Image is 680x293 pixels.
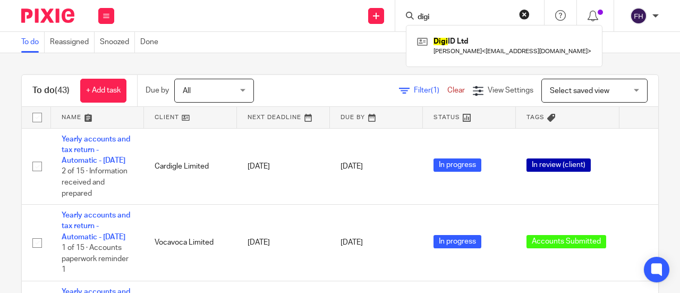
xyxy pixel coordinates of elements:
[550,87,609,95] span: Select saved view
[21,9,74,23] img: Pixie
[55,86,70,95] span: (43)
[526,114,545,120] span: Tags
[32,85,70,96] h1: To do
[144,205,237,281] td: Vocavoca Limited
[526,235,606,248] span: Accounts Submitted
[416,13,512,22] input: Search
[526,158,591,172] span: In review (client)
[237,128,330,205] td: [DATE]
[50,32,95,53] a: Reassigned
[62,168,127,197] span: 2 of 15 · Information received and prepared
[62,244,129,273] span: 1 of 15 · Accounts paperwork reminder 1
[237,205,330,281] td: [DATE]
[341,163,363,170] span: [DATE]
[447,87,465,94] a: Clear
[144,128,237,205] td: Cardigle Limited
[433,235,481,248] span: In progress
[630,7,647,24] img: svg%3E
[433,158,481,172] span: In progress
[183,87,191,95] span: All
[62,136,130,165] a: Yearly accounts and tax return - Automatic - [DATE]
[100,32,135,53] a: Snoozed
[488,87,533,94] span: View Settings
[140,32,164,53] a: Done
[414,87,447,94] span: Filter
[519,9,530,20] button: Clear
[80,79,126,103] a: + Add task
[431,87,439,94] span: (1)
[21,32,45,53] a: To do
[62,212,130,241] a: Yearly accounts and tax return - Automatic - [DATE]
[341,239,363,246] span: [DATE]
[146,85,169,96] p: Due by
